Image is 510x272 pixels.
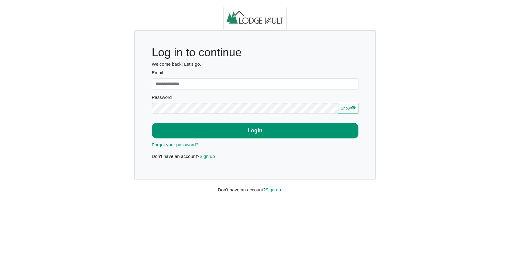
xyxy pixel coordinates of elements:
[338,103,358,114] button: Showeye fill
[152,61,358,67] h6: Welcome back! Let's go.
[265,187,281,192] a: Sign up
[152,46,358,59] h1: Log in to continue
[152,69,358,76] label: Email
[248,127,262,134] b: Login
[152,94,358,103] legend: Password
[152,153,358,160] p: Don't have an account?
[351,105,356,110] svg: eye fill
[152,142,198,147] a: Forgot your password?
[200,154,215,159] a: Sign up
[223,7,287,31] img: logo.2b93711c.jpg
[213,180,297,193] div: Don't have an account?
[152,123,358,138] button: Login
